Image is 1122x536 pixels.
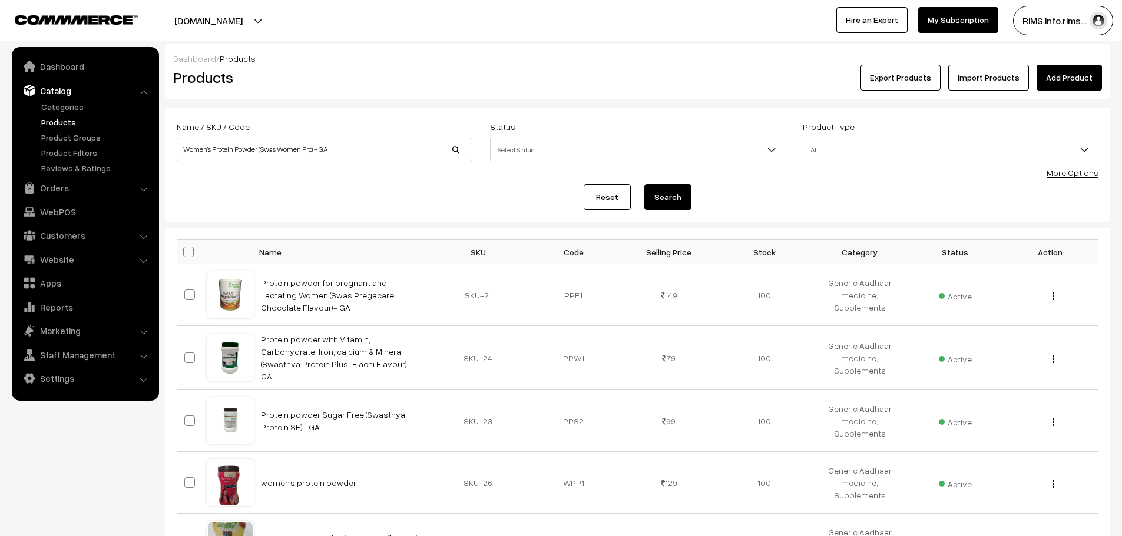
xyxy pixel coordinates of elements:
[15,272,155,294] a: Apps
[38,131,155,144] a: Product Groups
[717,264,812,326] td: 100
[812,264,908,326] td: Generic Aadhaar medicine, Supplements
[431,452,526,514] td: SKU-26
[177,138,472,161] input: Name / SKU / Code
[15,80,155,101] a: Catalog
[38,101,155,113] a: Categories
[431,264,526,326] td: SKU-21
[939,475,972,490] span: Active
[584,184,631,210] a: Reset
[948,65,1029,91] a: Import Products
[15,249,155,270] a: Website
[526,240,621,264] th: Code
[621,240,717,264] th: Selling Price
[15,368,155,389] a: Settings
[1090,12,1107,29] img: user
[220,54,256,64] span: Products
[803,139,1098,160] span: All
[490,138,786,161] span: Select Status
[526,326,621,390] td: PPW1
[812,452,908,514] td: Generic Aadhaar medicine, Supplements
[38,162,155,174] a: Reviews & Ratings
[15,201,155,222] a: WebPOS
[173,54,216,64] a: Dashboard
[812,390,908,452] td: Generic Aadhaar medicine, Supplements
[717,240,812,264] th: Stock
[621,452,717,514] td: 129
[1053,418,1054,426] img: Menu
[939,287,972,302] span: Active
[526,264,621,326] td: PPF1
[860,65,941,91] button: Export Products
[717,326,812,390] td: 100
[15,297,155,318] a: Reports
[254,240,431,264] th: Name
[1053,480,1054,488] img: Menu
[1013,6,1113,35] button: RIMS info.rims…
[15,320,155,341] a: Marketing
[15,177,155,198] a: Orders
[261,334,411,381] a: Protein powder with Vitamin, Carbohydrate, Iron, calcium & Mineral (Swasthya Protein Plus-Elachi ...
[173,52,1102,65] div: /
[15,56,155,77] a: Dashboard
[717,452,812,514] td: 100
[173,68,471,86] h2: Products
[803,138,1098,161] span: All
[15,12,118,26] a: COMMMERCE
[1047,168,1098,178] a: More Options
[15,225,155,246] a: Customers
[133,6,284,35] button: [DOMAIN_NAME]
[526,452,621,514] td: WPP1
[38,116,155,128] a: Products
[177,121,250,133] label: Name / SKU / Code
[431,240,526,264] th: SKU
[812,326,908,390] td: Generic Aadhaar medicine, Supplements
[431,390,526,452] td: SKU-23
[621,326,717,390] td: 79
[644,184,691,210] button: Search
[261,278,394,312] a: Protein powder for pregnant and Lactating Women (Swas Pregacare Chocolate Flavour)- GA
[15,15,138,24] img: COMMMERCE
[1053,355,1054,363] img: Menu
[908,240,1003,264] th: Status
[490,121,515,133] label: Status
[803,121,855,133] label: Product Type
[939,350,972,365] span: Active
[526,390,621,452] td: PPS2
[261,410,405,432] a: Protein powder Sugar Free (Swasthya Protein SF)- GA
[1003,240,1098,264] th: Action
[621,264,717,326] td: 149
[836,7,908,33] a: Hire an Expert
[491,139,785,160] span: Select Status
[717,390,812,452] td: 100
[621,390,717,452] td: 99
[1053,292,1054,300] img: Menu
[812,240,908,264] th: Category
[1037,65,1102,91] a: Add Product
[15,344,155,365] a: Staff Management
[38,147,155,159] a: Product Filters
[918,7,998,33] a: My Subscription
[431,326,526,390] td: SKU-24
[939,413,972,428] span: Active
[261,478,356,488] a: women's protein powder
